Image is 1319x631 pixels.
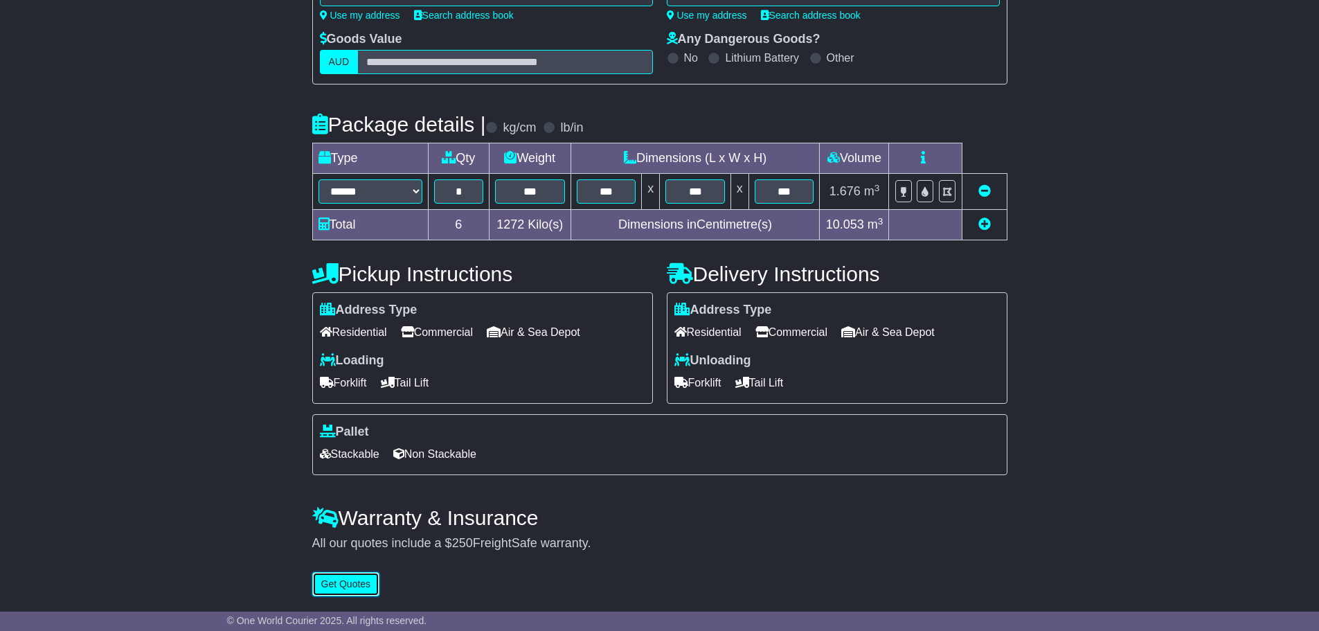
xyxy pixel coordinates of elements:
[730,174,748,210] td: x
[674,303,772,318] label: Address Type
[428,210,489,240] td: 6
[489,143,571,174] td: Weight
[320,32,402,47] label: Goods Value
[829,184,861,198] span: 1.676
[320,353,384,368] label: Loading
[312,113,486,136] h4: Package details |
[489,210,571,240] td: Kilo(s)
[227,615,427,626] span: © One World Courier 2025. All rights reserved.
[667,263,1007,285] h4: Delivery Instructions
[874,183,880,193] sup: 3
[571,210,820,240] td: Dimensions in Centimetre(s)
[571,143,820,174] td: Dimensions (L x W x H)
[312,263,653,285] h4: Pickup Instructions
[487,321,580,343] span: Air & Sea Depot
[761,10,861,21] a: Search address book
[503,121,536,136] label: kg/cm
[312,210,428,240] td: Total
[864,184,880,198] span: m
[725,51,799,64] label: Lithium Battery
[978,184,991,198] a: Remove this item
[827,51,854,64] label: Other
[674,321,742,343] span: Residential
[428,143,489,174] td: Qty
[312,143,428,174] td: Type
[393,443,476,465] span: Non Stackable
[496,217,524,231] span: 1272
[868,217,883,231] span: m
[684,51,698,64] label: No
[320,303,418,318] label: Address Type
[826,217,864,231] span: 10.053
[452,536,473,550] span: 250
[841,321,935,343] span: Air & Sea Depot
[312,572,380,596] button: Get Quotes
[667,10,747,21] a: Use my address
[674,353,751,368] label: Unloading
[320,425,369,440] label: Pallet
[320,321,387,343] span: Residential
[320,50,359,74] label: AUD
[674,372,721,393] span: Forklift
[735,372,784,393] span: Tail Lift
[320,10,400,21] a: Use my address
[820,143,889,174] td: Volume
[755,321,827,343] span: Commercial
[878,216,883,226] sup: 3
[978,217,991,231] a: Add new item
[312,536,1007,551] div: All our quotes include a $ FreightSafe warranty.
[381,372,429,393] span: Tail Lift
[312,506,1007,529] h4: Warranty & Insurance
[401,321,473,343] span: Commercial
[414,10,514,21] a: Search address book
[560,121,583,136] label: lb/in
[320,443,379,465] span: Stackable
[667,32,820,47] label: Any Dangerous Goods?
[320,372,367,393] span: Forklift
[642,174,660,210] td: x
